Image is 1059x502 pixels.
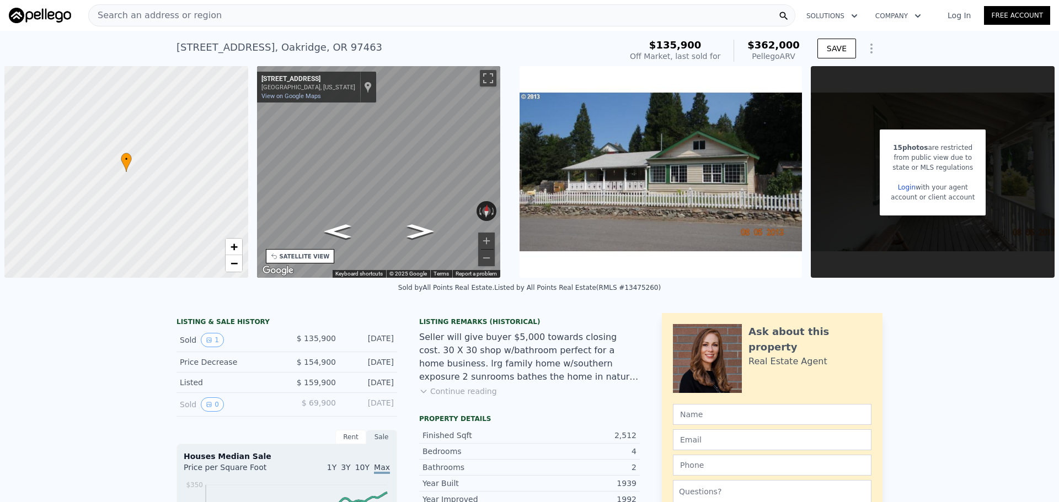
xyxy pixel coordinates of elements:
img: Google [260,263,296,278]
div: Listed by All Points Real Estate (RMLS #13475260) [494,284,661,292]
img: Sale: 99591073 Parcel: 79131432 [520,66,802,278]
span: 15 photos [893,144,928,152]
div: Pellego ARV [747,51,800,62]
div: Map [257,66,501,278]
div: Sold [180,397,278,412]
button: Zoom out [478,250,495,266]
button: Rotate clockwise [491,201,497,221]
button: Toggle fullscreen view [480,70,496,87]
div: 2,512 [529,430,637,441]
div: LISTING & SALE HISTORY [176,317,397,328]
div: Real Estate Agent [748,355,827,368]
a: Open this area in Google Maps (opens a new window) [260,263,296,278]
path: Go West, Willamette Way [312,221,362,242]
div: Ask about this property [748,324,871,355]
span: $362,000 [747,39,800,51]
div: [DATE] [345,333,394,347]
a: Terms (opens in new tab) [434,271,449,277]
span: 10Y [355,463,370,472]
button: SAVE [817,39,856,58]
a: View on Google Maps [261,93,321,100]
span: © 2025 Google [389,271,427,277]
span: 3Y [341,463,350,472]
div: [STREET_ADDRESS] , Oakridge , OR 97463 [176,40,382,55]
a: Login [898,183,916,191]
div: Bathrooms [422,462,529,473]
button: Reset the view [482,201,491,221]
a: Show location on map [364,81,372,93]
span: $ 154,900 [297,358,336,366]
span: • [121,154,132,164]
input: Phone [673,455,871,476]
div: Street View [257,66,501,278]
div: SATELLITE VIEW [280,252,330,261]
div: [GEOGRAPHIC_DATA], [US_STATE] [261,84,355,91]
div: 1939 [529,478,637,489]
div: Property details [419,414,640,423]
div: [STREET_ADDRESS] [261,75,355,84]
div: [DATE] [345,397,394,412]
div: [DATE] [345,377,394,388]
div: Listed [180,377,278,388]
button: View historical data [201,397,224,412]
div: Houses Median Sale [184,451,390,462]
input: Email [673,429,871,450]
path: Go East, Willamette Way [395,221,445,242]
div: are restricted [891,143,975,153]
tspan: $350 [186,481,203,489]
div: Sold [180,333,278,347]
div: Year Built [422,478,529,489]
div: Price Decrease [180,357,278,368]
button: Company [867,6,930,26]
span: Search an address or region [89,9,222,22]
span: − [230,256,237,270]
button: View historical data [201,333,224,347]
a: Zoom in [226,239,242,255]
span: + [230,240,237,253]
a: Free Account [984,6,1050,25]
div: Price per Square Foot [184,462,287,479]
div: state or MLS regulations [891,163,975,172]
div: 2 [529,462,637,473]
div: • [121,153,132,172]
a: Report a problem [456,271,497,277]
div: Rent [335,430,366,444]
button: Solutions [798,6,867,26]
span: with your agent [916,183,968,191]
button: Continue reading [419,386,497,397]
button: Show Options [860,37,882,60]
span: $ 69,900 [302,398,336,407]
span: Max [374,463,390,474]
div: account or client account [891,192,975,202]
button: Keyboard shortcuts [335,270,383,278]
button: Rotate counterclockwise [477,201,483,221]
div: Bedrooms [422,446,529,457]
div: Off Market, last sold for [630,51,720,62]
span: $ 159,900 [297,378,336,387]
div: 4 [529,446,637,457]
button: Zoom in [478,233,495,249]
a: Log In [934,10,984,21]
input: Name [673,404,871,425]
span: $135,900 [649,39,702,51]
div: Seller will give buyer $5,000 towards closing cost. 30 X 30 shop w/bathroom perfect for a home bu... [419,331,640,384]
div: Sold by All Points Real Estate . [398,284,495,292]
div: from public view due to [891,153,975,163]
a: Zoom out [226,255,242,272]
div: Finished Sqft [422,430,529,441]
div: Sale [366,430,397,444]
span: $ 135,900 [297,334,336,343]
div: [DATE] [345,357,394,368]
img: Pellego [9,8,71,23]
div: Listing Remarks (Historical) [419,317,640,326]
span: 1Y [327,463,336,472]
